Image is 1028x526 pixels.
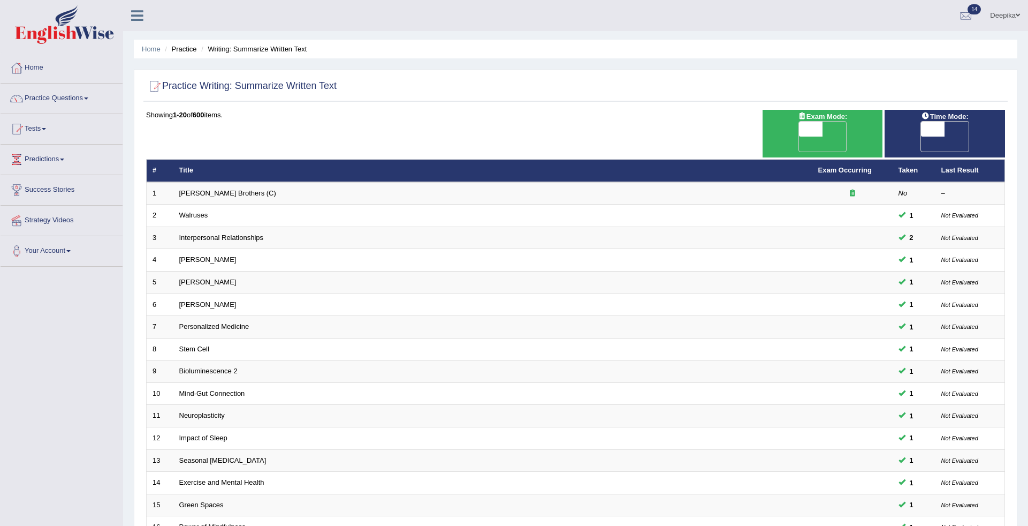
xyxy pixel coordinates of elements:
[179,434,227,442] a: Impact of Sleep
[1,175,123,202] a: Success Stories
[941,502,978,508] small: Not Evaluated
[941,279,978,285] small: Not Evaluated
[179,189,276,197] a: [PERSON_NAME] Brothers (C)
[905,254,918,266] span: You can still take this question
[179,389,245,397] a: Mind-Gut Connection
[941,412,978,419] small: Not Evaluated
[179,345,209,353] a: Stem Cell
[935,160,1005,182] th: Last Result
[173,111,187,119] b: 1-20
[179,322,249,330] a: Personalized Medicine
[147,182,173,205] td: 1
[199,44,307,54] li: Writing: Summarize Written Text
[941,302,978,308] small: Not Evaluated
[898,189,908,197] em: No
[941,324,978,330] small: Not Evaluated
[763,110,883,157] div: Show exams occurring in exams
[179,256,237,264] a: [PERSON_NAME]
[193,111,204,119] b: 600
[905,432,918,444] span: You can still take this question
[147,205,173,227] td: 2
[147,249,173,272] td: 4
[147,272,173,294] td: 5
[818,189,887,199] div: Exam occurring question
[941,189,999,199] div: –
[179,234,264,242] a: Interpersonal Relationships
[941,235,978,241] small: Not Evaluated
[905,343,918,355] span: You can still take this question
[173,160,812,182] th: Title
[147,449,173,472] td: 13
[941,212,978,219] small: Not Evaluated
[941,257,978,263] small: Not Evaluated
[941,390,978,397] small: Not Evaluated
[147,472,173,494] td: 14
[162,44,196,54] li: Practice
[1,84,123,110] a: Practice Questions
[1,53,123,80] a: Home
[941,435,978,441] small: Not Evaluated
[147,294,173,316] td: 6
[147,316,173,339] td: 7
[147,427,173,449] td: 12
[905,366,918,377] span: You can still take this question
[147,338,173,360] td: 8
[905,499,918,510] span: You can still take this question
[146,110,1005,120] div: Showing of items.
[905,232,918,243] span: You can still take this question
[147,494,173,516] td: 15
[142,45,161,53] a: Home
[905,410,918,422] span: You can still take this question
[893,160,935,182] th: Taken
[179,501,224,509] a: Green Spaces
[179,211,208,219] a: Walruses
[1,206,123,232] a: Strategy Videos
[179,456,266,464] a: Seasonal [MEDICAL_DATA]
[917,111,973,122] span: Time Mode:
[147,227,173,249] td: 3
[179,478,264,486] a: Exercise and Mental Health
[941,479,978,486] small: Not Evaluated
[905,388,918,399] span: You can still take this question
[794,111,851,122] span: Exam Mode:
[905,321,918,333] span: You can still take this question
[905,210,918,221] span: You can still take this question
[818,166,872,174] a: Exam Occurring
[941,368,978,374] small: Not Evaluated
[1,145,123,171] a: Predictions
[147,160,173,182] th: #
[905,276,918,288] span: You can still take this question
[147,360,173,383] td: 9
[147,382,173,405] td: 10
[146,78,337,94] h2: Practice Writing: Summarize Written Text
[905,455,918,466] span: You can still take this question
[905,299,918,310] span: You can still take this question
[179,411,225,419] a: Neuroplasticity
[968,4,981,14] span: 14
[1,236,123,263] a: Your Account
[147,405,173,427] td: 11
[179,367,238,375] a: Bioluminescence 2
[905,477,918,489] span: You can still take this question
[941,457,978,464] small: Not Evaluated
[1,114,123,141] a: Tests
[179,300,237,309] a: [PERSON_NAME]
[179,278,237,286] a: [PERSON_NAME]
[941,346,978,352] small: Not Evaluated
